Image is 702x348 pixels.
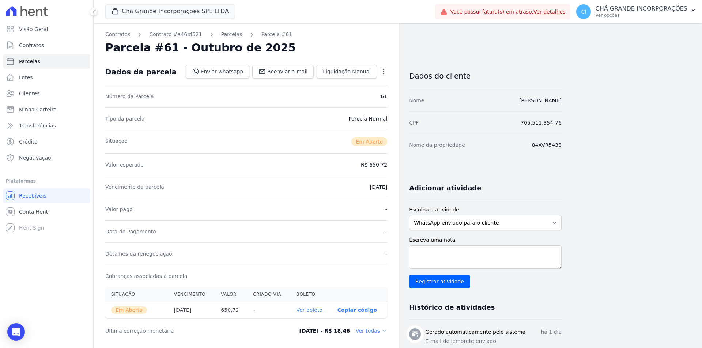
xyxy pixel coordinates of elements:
[3,118,90,133] a: Transferências
[168,287,215,302] th: Vencimento
[570,1,702,22] button: CI CHÃ GRANDE INCORPORAÇÕES Ver opções
[105,228,156,235] dt: Data de Pagamento
[105,41,296,54] h2: Parcela #61 - Outubro de 2025
[19,74,33,81] span: Lotes
[105,161,144,168] dt: Valor esperado
[450,8,566,16] span: Você possui fatura(s) em atraso.
[19,106,57,113] span: Minha Carteira
[409,141,465,149] dt: Nome da propriedade
[317,65,377,79] a: Liquidação Manual
[3,150,90,165] a: Negativação
[409,303,495,312] h3: Histórico de atividades
[409,206,562,214] label: Escolha a atividade
[19,90,39,97] span: Clientes
[149,31,202,38] a: Contrato #a46bf521
[521,119,562,126] dd: 705.511.354-76
[409,236,562,244] label: Escreva uma nota
[3,134,90,149] a: Crédito
[105,183,164,191] dt: Vencimento da parcela
[3,102,90,117] a: Minha Carteira
[105,68,177,76] div: Dados da parcela
[105,31,387,38] nav: Breadcrumb
[381,93,387,100] dd: 61
[3,38,90,53] a: Contratos
[247,302,290,318] th: -
[323,68,371,75] span: Liquidação Manual
[3,204,90,219] a: Conta Hent
[105,287,168,302] th: Situação
[361,161,387,168] dd: R$ 650,72
[409,184,481,192] h3: Adicionar atividade
[19,58,40,65] span: Parcelas
[186,65,250,79] a: Enviar whatsapp
[105,4,235,18] button: Chã Grande Incorporações SPE LTDA
[385,206,387,213] dd: -
[105,31,130,38] a: Contratos
[519,97,562,103] a: [PERSON_NAME]
[105,272,187,280] dt: Cobranças associadas à parcela
[6,177,87,186] div: Plataformas
[105,250,172,257] dt: Detalhes da renegociação
[409,275,470,288] input: Registrar atividade
[105,115,145,122] dt: Tipo da parcela
[215,287,247,302] th: Valor
[425,328,525,336] h3: Gerado automaticamente pelo sistema
[3,86,90,101] a: Clientes
[105,93,154,100] dt: Número da Parcela
[19,42,44,49] span: Contratos
[3,70,90,85] a: Lotes
[348,115,387,122] dd: Parcela Normal
[541,328,562,336] p: há 1 dia
[337,307,377,313] button: Copiar código
[409,119,419,126] dt: CPF
[409,72,562,80] h3: Dados do cliente
[3,54,90,69] a: Parcelas
[267,68,307,75] span: Reenviar e-mail
[533,9,566,15] a: Ver detalhes
[19,208,48,215] span: Conta Hent
[215,302,247,318] th: 650,72
[19,122,56,129] span: Transferências
[291,287,332,302] th: Boleto
[111,306,147,314] span: Em Aberto
[3,188,90,203] a: Recebíveis
[385,228,387,235] dd: -
[425,337,562,345] p: E-mail de lembrete enviado
[252,65,314,79] a: Reenviar e-mail
[351,137,387,146] span: Em Aberto
[385,250,387,257] dd: -
[105,327,272,334] dt: Última correção monetária
[247,287,290,302] th: Criado via
[297,307,322,313] a: Ver boleto
[370,183,387,191] dd: [DATE]
[595,5,687,12] p: CHÃ GRANDE INCORPORAÇÕES
[7,323,25,341] div: Open Intercom Messenger
[532,141,562,149] dd: 84AVR5438
[581,9,586,14] span: CI
[105,206,133,213] dt: Valor pago
[299,327,350,334] dd: [DATE] - R$ 18,46
[221,31,242,38] a: Parcelas
[19,26,48,33] span: Visão Geral
[105,137,128,146] dt: Situação
[356,327,387,334] dd: Ver todas
[409,97,424,104] dt: Nome
[595,12,687,18] p: Ver opções
[3,22,90,37] a: Visão Geral
[261,31,292,38] a: Parcela #61
[168,302,215,318] th: [DATE]
[19,192,46,199] span: Recebíveis
[19,154,51,161] span: Negativação
[19,138,38,145] span: Crédito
